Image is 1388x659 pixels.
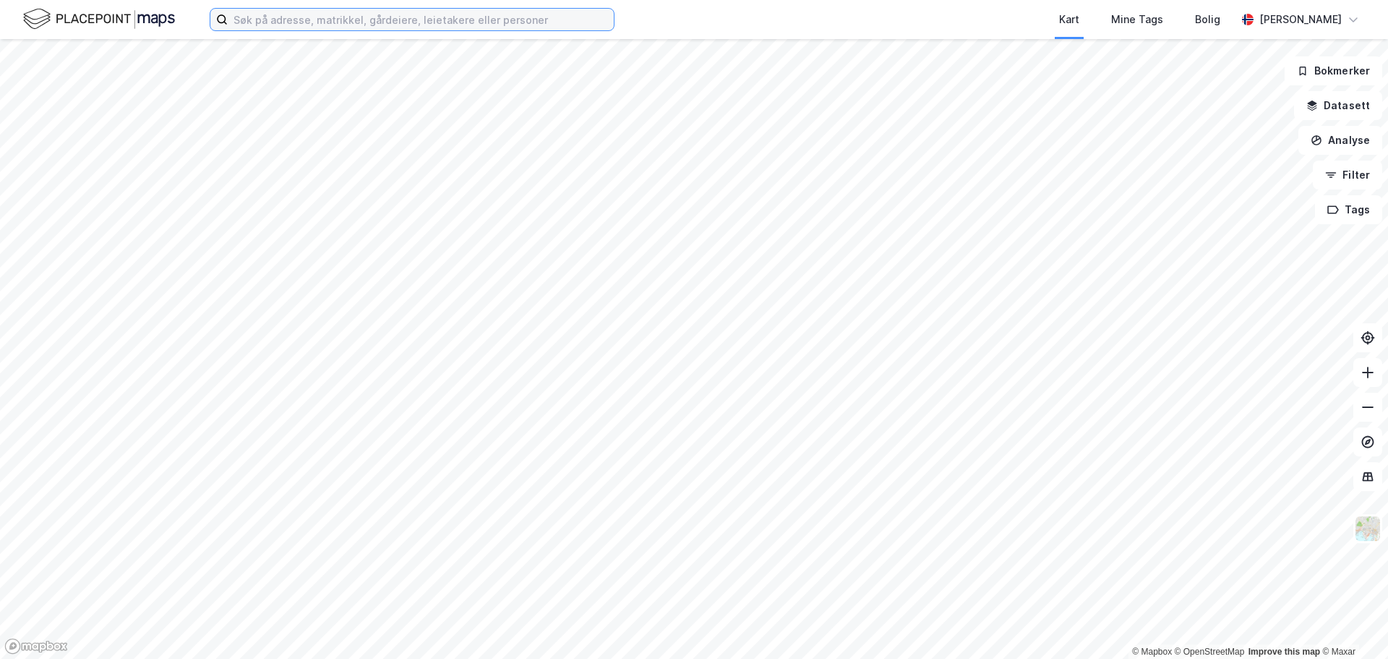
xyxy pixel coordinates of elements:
[1248,647,1320,657] a: Improve this map
[1316,590,1388,659] iframe: Chat Widget
[1111,11,1163,28] div: Mine Tags
[1285,56,1382,85] button: Bokmerker
[1195,11,1220,28] div: Bolig
[23,7,175,32] img: logo.f888ab2527a4732fd821a326f86c7f29.svg
[1354,515,1381,543] img: Z
[1294,91,1382,120] button: Datasett
[228,9,614,30] input: Søk på adresse, matrikkel, gårdeiere, leietakere eller personer
[4,638,68,655] a: Mapbox homepage
[1298,126,1382,155] button: Analyse
[1132,647,1172,657] a: Mapbox
[1059,11,1079,28] div: Kart
[1315,195,1382,224] button: Tags
[1313,161,1382,190] button: Filter
[1259,11,1342,28] div: [PERSON_NAME]
[1175,647,1245,657] a: OpenStreetMap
